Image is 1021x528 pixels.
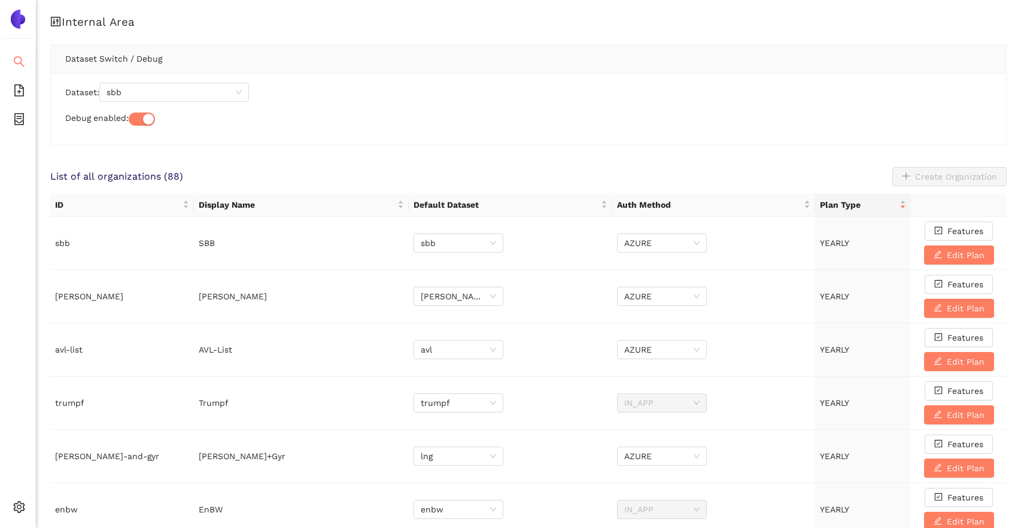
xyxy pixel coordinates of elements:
span: Default Dataset [414,198,598,211]
td: Trumpf [194,377,409,430]
span: Edit Plan [947,302,984,315]
span: Features [947,384,983,397]
td: sbb [50,217,194,270]
th: this column's title is Display Name,this column is sortable [194,193,409,217]
span: Edit Plan [947,355,984,368]
img: Logo [8,10,28,29]
span: Edit Plan [947,248,984,262]
span: sbb [421,234,496,252]
span: enbw [421,500,496,518]
span: AZURE [624,234,700,252]
span: Plan Type [820,198,897,211]
span: container [13,109,25,133]
span: List of all organizations ( 88 ) [50,170,183,183]
td: YEARLY [815,270,911,323]
button: check-squareFeatures [925,221,993,241]
div: Dataset Switch / Debug [65,45,992,72]
span: check-square [934,493,943,502]
span: Display Name [199,198,396,211]
span: AZURE [624,287,700,305]
div: Dataset: [65,83,992,102]
span: edit [934,304,942,313]
td: YEARLY [815,430,911,483]
td: [PERSON_NAME] [50,270,194,323]
td: [PERSON_NAME]+Gyr [194,430,409,483]
span: edit [934,463,942,473]
td: AVL-List [194,323,409,377]
span: Edit Plan [947,462,984,475]
h1: Internal Area [50,14,1007,30]
span: IN_APP [624,394,700,412]
span: ID [55,198,180,211]
td: SBB [194,217,409,270]
td: avl-list [50,323,194,377]
td: YEARLY [815,323,911,377]
span: Features [947,491,983,504]
span: Features [947,278,983,291]
button: check-squareFeatures [925,275,993,294]
span: check-square [934,226,943,236]
span: lng [421,447,496,465]
span: AZURE [624,447,700,465]
span: check-square [934,439,943,449]
span: sbb [107,83,242,101]
span: trumpf [421,394,496,412]
button: editEdit Plan [924,405,994,424]
button: check-squareFeatures [925,328,993,347]
th: this column's title is ID,this column is sortable [50,193,194,217]
span: edit [934,517,942,526]
button: editEdit Plan [924,245,994,265]
td: [PERSON_NAME]-and-gyr [50,430,194,483]
button: editEdit Plan [924,299,994,318]
span: search [13,51,25,75]
span: Auth Method [617,198,802,211]
span: Edit Plan [947,515,984,528]
button: editEdit Plan [924,459,994,478]
button: plusCreate Organization [892,167,1007,186]
div: Debug enabled: [65,111,992,126]
button: check-squareFeatures [925,488,993,507]
button: check-squareFeatures [925,381,993,400]
span: Features [947,224,983,238]
span: control [50,16,62,28]
span: check-square [934,280,943,289]
span: avl [421,341,496,359]
span: brose [421,287,496,305]
span: Features [947,331,983,344]
span: check-square [934,333,943,342]
span: Edit Plan [947,408,984,421]
button: check-squareFeatures [925,435,993,454]
td: trumpf [50,377,194,430]
th: this column's title is Default Dataset,this column is sortable [409,193,612,217]
td: YEARLY [815,217,911,270]
span: edit [934,410,942,420]
span: AZURE [624,341,700,359]
span: file-add [13,80,25,104]
span: IN_APP [624,500,700,518]
span: edit [934,357,942,366]
span: edit [934,250,942,260]
button: editEdit Plan [924,352,994,371]
span: check-square [934,386,943,396]
td: YEARLY [815,377,911,430]
span: setting [13,497,25,521]
th: this column's title is Auth Method,this column is sortable [612,193,816,217]
td: [PERSON_NAME] [194,270,409,323]
span: Features [947,438,983,451]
